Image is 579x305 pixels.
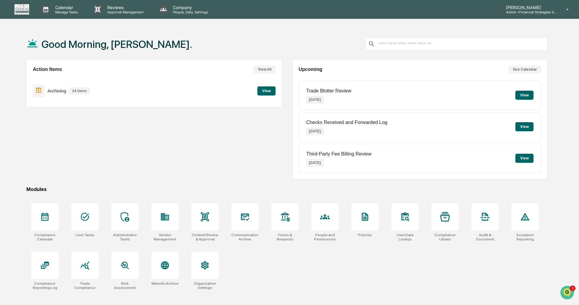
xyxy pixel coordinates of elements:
div: Past conversations [6,67,41,72]
span: • [50,82,52,87]
a: Powered byPylon [43,150,73,155]
span: Attestations [50,124,75,130]
p: Manage Tasks [50,10,81,14]
div: Website Archive [151,281,179,286]
div: Trade Compliance [71,281,99,290]
div: Modules [26,186,547,192]
div: 🖐️ [6,125,11,129]
button: View [257,86,276,96]
div: Audit & Document Logs [471,233,499,241]
a: 🔎Data Lookup [4,133,41,144]
div: Vendor Management [151,233,179,241]
p: Calendar [50,5,81,10]
p: [DATE] [306,96,324,103]
div: People and Permissions [311,233,339,241]
button: View [515,122,534,131]
span: • [50,99,52,104]
div: User Tasks [75,233,95,237]
button: View [515,154,534,163]
div: 🗄️ [44,125,49,129]
p: People, Data, Settings [168,10,211,14]
div: Compliance Library [431,233,459,241]
p: [DATE] [306,159,324,166]
div: Compliance Reporting Log [31,281,59,290]
span: [DATE] [54,82,66,87]
div: Forms & Requests [271,233,299,241]
h2: Upcoming [299,67,322,72]
span: Pylon [60,150,73,155]
div: Exception Reporting [511,233,539,241]
div: Risk Assessment [111,281,139,290]
p: Checks Received and Forwarded Log [306,120,387,125]
span: [PERSON_NAME] [19,99,49,104]
iframe: Open customer support [560,285,576,301]
img: 1746055101610-c473b297-6a78-478c-a979-82029cc54cd1 [12,99,17,104]
a: 🖐️Preclearance [4,122,42,132]
img: 1746055101610-c473b297-6a78-478c-a979-82029cc54cd1 [12,83,17,88]
p: [PERSON_NAME] [501,5,557,10]
img: 8933085812038_c878075ebb4cc5468115_72.jpg [13,46,24,57]
img: Jack Rasmussen [6,77,16,86]
h2: Action Items [33,67,62,72]
p: Approval Management [102,10,147,14]
p: 24 items [69,88,90,94]
p: Archiving [48,88,66,93]
p: [DATE] [306,128,324,135]
div: Content Review & Approval [191,233,219,241]
img: 1746055101610-c473b297-6a78-478c-a979-82029cc54cd1 [6,46,17,57]
div: Administrator Tasks [111,233,139,241]
div: Policies [358,233,372,237]
div: We're available if you need us! [27,52,83,57]
p: Trade Blotter Review [306,88,351,94]
div: Start new chat [27,46,99,52]
button: See all [94,66,110,73]
div: Communications Archive [231,233,259,241]
span: Data Lookup [12,136,38,142]
p: Admin • Financial Strategies Group (FSG) [501,10,557,14]
button: Start new chat [103,48,110,55]
span: [DATE] [54,99,66,104]
p: Company [168,5,211,10]
span: [PERSON_NAME] [19,82,49,87]
div: User Data Lookup [391,233,419,241]
p: How can we help? [6,13,110,22]
span: Preclearance [12,124,39,130]
div: Organization Settings [191,281,219,290]
p: Reviews [102,5,147,10]
button: View [515,91,534,100]
img: Jack Rasmussen [6,93,16,103]
a: View [257,88,276,93]
button: View All [254,65,276,73]
a: 🗄️Attestations [42,122,78,132]
button: See Calendar [508,65,541,73]
div: Compliance Calendar [31,233,59,241]
img: logo [15,4,29,15]
div: 🔎 [6,136,11,141]
p: Third-Party Fee Billing Review [306,151,371,157]
h1: Good Morning, [PERSON_NAME]. [42,38,192,50]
